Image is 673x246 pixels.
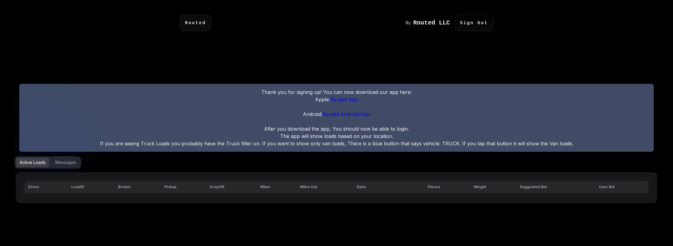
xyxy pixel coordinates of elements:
[24,181,649,195] table: Example static collection table
[353,181,424,193] th: Dims
[413,20,450,26] h1: Routed LLC
[206,181,257,193] th: DropOff
[15,156,81,169] div: Options
[460,20,488,26] code: Sign Out
[114,181,161,193] th: Broker
[15,156,658,169] div: Options
[257,181,296,193] th: Miles
[595,181,649,193] th: User Bid
[185,20,206,26] code: Routed
[24,140,649,147] p: If you are seeing Truck Loads you probably have the Truck filter on. If you want to show only van...
[322,111,370,117] a: Routed Android App
[296,181,353,193] th: Miles Out
[24,181,68,193] th: Driver
[68,181,114,193] th: LoadID
[24,125,649,132] p: After you download the app, You should now be able to login.
[55,159,76,166] div: Messages
[24,96,649,103] p: Apple:
[24,132,649,140] p: The app will show loads based on your location.
[424,181,470,193] th: Pieces
[470,181,516,193] th: Weight
[330,96,358,102] a: Routed App
[516,181,595,193] th: Suggested Bid
[24,110,649,118] p: Android:
[24,88,649,96] p: Thank you for signing up! You can now download our app here:
[455,15,493,31] p: Sign Out
[161,181,206,193] th: Pickup
[406,20,455,26] a: By Routed LLC
[20,159,46,166] div: Active Loads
